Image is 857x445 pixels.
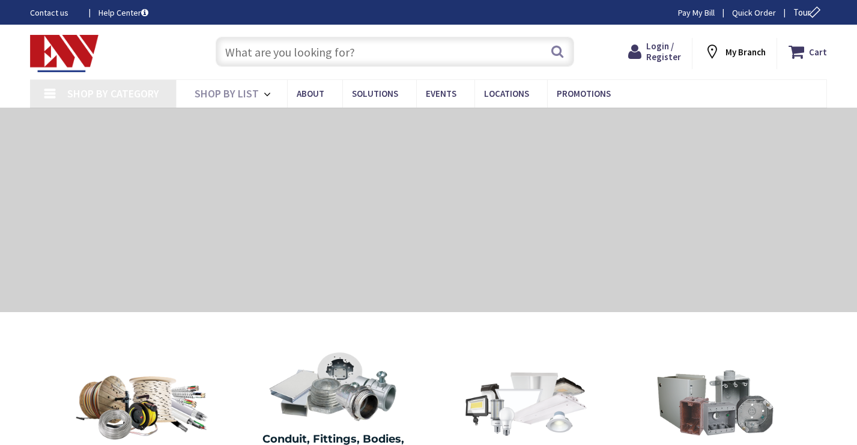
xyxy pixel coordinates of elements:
span: Tour [793,7,824,18]
input: What are you looking for? [216,37,575,67]
a: Cart [789,41,827,63]
strong: My Branch [725,46,766,58]
strong: Cart [809,41,827,63]
a: Pay My Bill [678,7,715,19]
span: About [297,88,324,99]
a: Quick Order [732,7,776,19]
a: Login / Register [628,41,681,63]
span: Solutions [352,88,398,99]
span: Shop By List [195,87,259,100]
span: Shop By Category [67,87,159,100]
span: Promotions [557,88,611,99]
a: Contact us [30,7,79,19]
img: Electrical Wholesalers, Inc. [30,35,98,72]
span: Login / Register [646,40,681,63]
span: Locations [484,88,529,99]
a: Help Center [98,7,148,19]
span: Events [426,88,456,99]
div: My Branch [704,41,766,63]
